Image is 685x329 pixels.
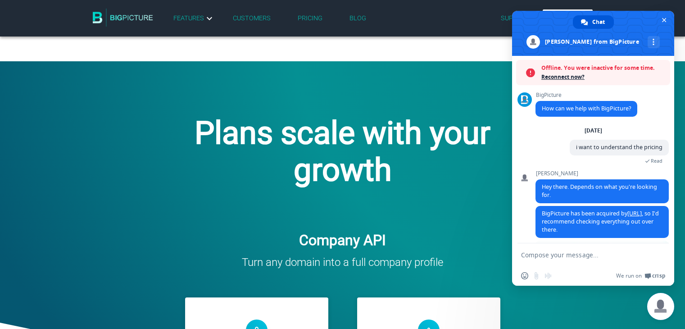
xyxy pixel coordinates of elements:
textarea: Compose your message... [521,251,645,259]
span: Crisp [652,272,665,279]
span: Reconnect now? [541,73,666,82]
h1: Plans scale with your growth [174,114,512,188]
span: BigPicture has been acquired by , so I'd recommend checking everything out over there. [542,210,659,233]
div: Chat [573,15,614,29]
span: Hey there. Depends on what you're looking for. [542,183,657,199]
span: We run on [616,272,642,279]
h2: Company API [7,232,678,249]
span: [PERSON_NAME] [535,170,669,177]
span: Close chat [659,15,669,25]
span: BigPicture [535,92,637,98]
span: Offline. You were inactive for some time. [541,64,666,73]
span: Read [651,158,662,164]
div: More channels [648,36,660,48]
span: Insert an emoji [521,272,528,279]
span: How can we help with BigPicture? [542,105,631,112]
span: i want to understand the pricing [576,143,662,151]
a: We run onCrisp [616,272,665,279]
h3: Turn any domain into a full company profile [7,256,678,269]
div: Close chat [647,293,674,320]
a: [URL] [627,210,642,217]
div: [DATE] [585,128,602,133]
span: Chat [592,15,605,29]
